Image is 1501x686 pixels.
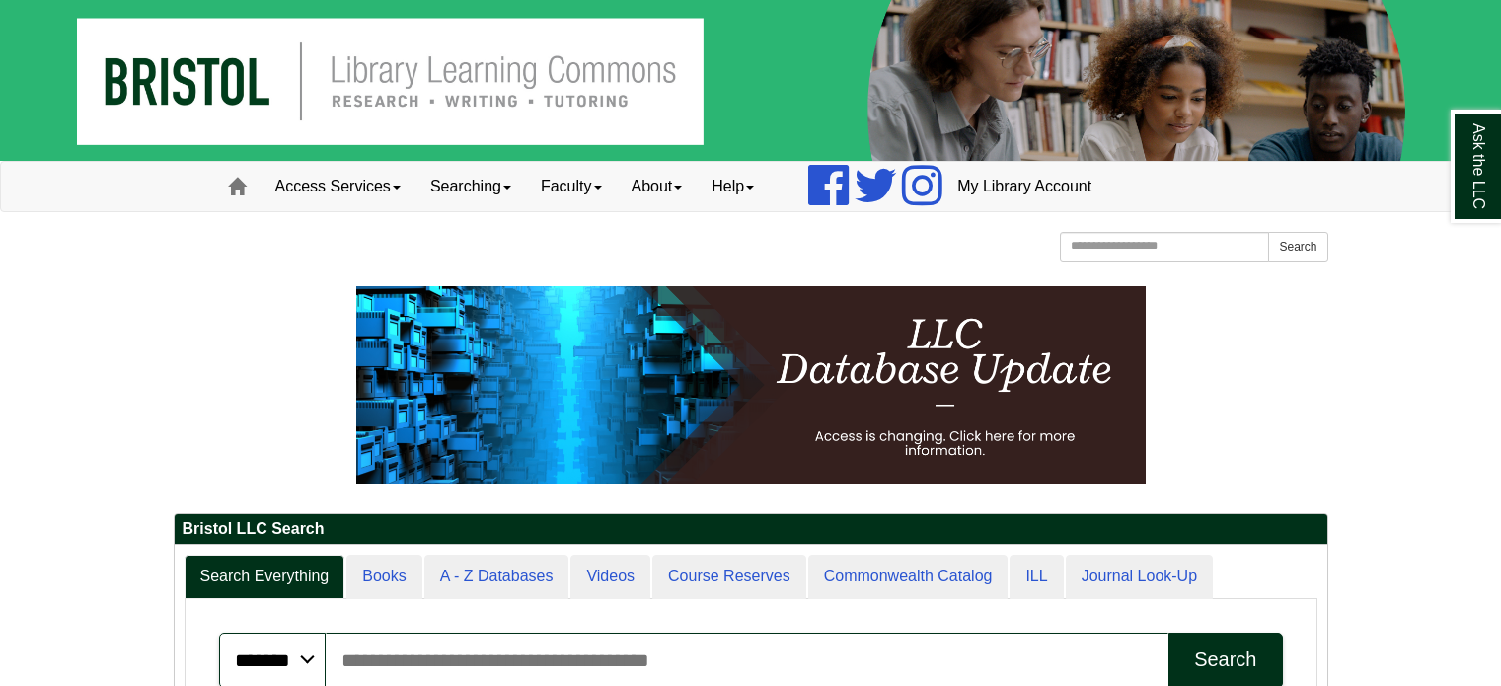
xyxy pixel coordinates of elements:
[261,162,415,211] a: Access Services
[1010,555,1063,599] a: ILL
[1066,555,1213,599] a: Journal Look-Up
[942,162,1106,211] a: My Library Account
[617,162,698,211] a: About
[175,514,1327,545] h2: Bristol LLC Search
[697,162,769,211] a: Help
[356,286,1146,484] img: HTML tutorial
[652,555,806,599] a: Course Reserves
[570,555,650,599] a: Videos
[1268,232,1327,262] button: Search
[185,555,345,599] a: Search Everything
[424,555,569,599] a: A - Z Databases
[1194,648,1256,671] div: Search
[346,555,421,599] a: Books
[415,162,526,211] a: Searching
[526,162,617,211] a: Faculty
[808,555,1009,599] a: Commonwealth Catalog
